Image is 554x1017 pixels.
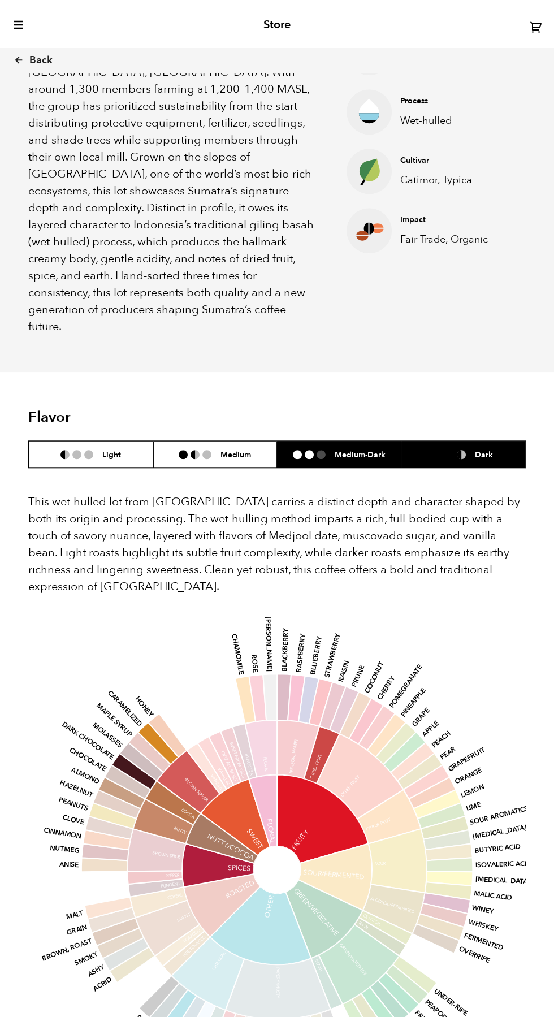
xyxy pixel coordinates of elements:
[29,54,53,67] span: Back
[400,96,508,107] h4: Process
[400,155,508,166] h4: Cultivar
[263,18,291,32] h2: Store
[400,214,508,226] h4: Impact
[28,30,318,335] p: This Fairtrade Organic lot comes from Buana Mandiri, a young cooperative established in [DATE] in...
[335,449,386,459] h6: Medium-Dark
[28,409,194,426] h2: Flavor
[400,172,508,188] p: Catimor, Typica
[220,449,251,459] h6: Medium
[11,19,24,31] button: toggle-mobile-menu
[400,113,508,128] p: Wet-hulled
[102,449,121,459] h6: Light
[475,449,493,459] h6: Dark
[28,494,526,595] p: This wet-hulled lot from [GEOGRAPHIC_DATA] carries a distinct depth and character shaped by both ...
[400,232,508,247] p: Fair Trade, Organic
